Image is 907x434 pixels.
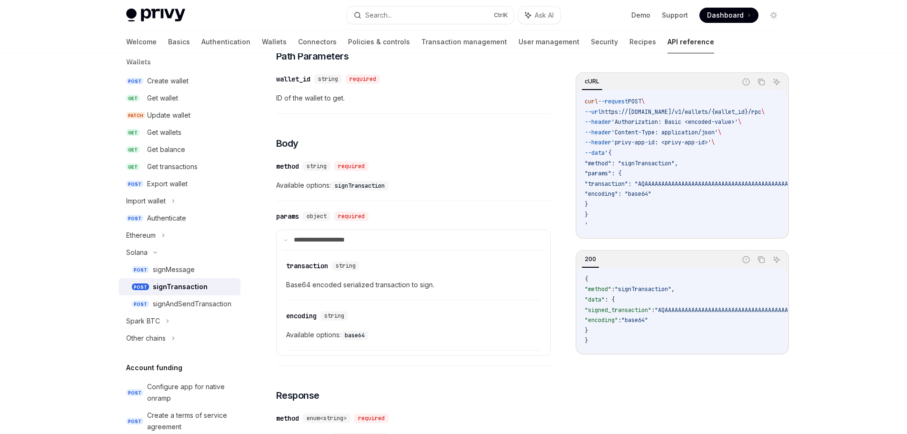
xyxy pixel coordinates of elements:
[611,129,718,136] span: 'Content-Type: application/json'
[276,389,319,402] span: Response
[147,212,186,224] div: Authenticate
[585,149,605,157] span: --data
[585,306,651,314] span: "signed_transaction"
[276,74,310,84] div: wallet_id
[147,110,190,121] div: Update wallet
[662,10,688,20] a: Support
[276,50,349,63] span: Path Parameters
[276,161,299,171] div: method
[421,30,507,53] a: Transaction management
[126,112,145,119] span: PATCH
[766,8,781,23] button: Toggle dark mode
[582,76,602,87] div: cURL
[591,30,618,53] a: Security
[119,295,240,313] a: POSTsignAndSendTransaction
[585,211,588,219] span: }
[119,378,240,407] a: POSTConfigure app for native onramp
[119,72,240,90] a: POSTCreate wallet
[585,129,611,136] span: --header
[286,311,317,321] div: encoding
[611,139,711,146] span: 'privy-app-id: <privy-app-id>'
[147,75,189,87] div: Create wallet
[126,9,185,22] img: light logo
[585,98,598,105] span: curl
[119,107,240,124] a: PATCHUpdate wallet
[126,195,166,207] div: Import wallet
[699,8,758,23] a: Dashboard
[585,337,588,344] span: }
[286,279,541,291] span: Base64 encoded serialized transaction to sign.
[119,210,240,227] a: POSTAuthenticate
[341,331,369,340] code: base64
[147,410,235,433] div: Create a terms of service agreement
[119,90,240,107] a: GETGet wallet
[153,264,195,275] div: signMessage
[711,139,715,146] span: \
[668,30,714,53] a: API reference
[770,76,783,88] button: Ask AI
[348,30,410,53] a: Policies & controls
[147,144,185,155] div: Get balance
[707,10,744,20] span: Dashboard
[331,181,389,191] code: signTransaction
[119,141,240,158] a: GETGet balance
[518,7,560,24] button: Ask AI
[740,253,752,266] button: Report incorrect code
[276,92,551,104] span: ID of the wallet to get.
[132,283,149,291] span: POST
[605,296,615,303] span: : {
[336,262,356,270] span: string
[126,362,182,373] h5: Account funding
[168,30,190,53] a: Basics
[276,414,299,423] div: method
[585,118,611,126] span: --header
[147,178,188,190] div: Export wallet
[126,389,143,396] span: POST
[126,215,143,222] span: POST
[621,316,648,324] span: "base64"
[494,11,508,19] span: Ctrl K
[770,253,783,266] button: Ask AI
[738,118,741,126] span: \
[147,127,181,138] div: Get wallets
[126,163,140,171] span: GET
[641,98,645,105] span: \
[718,129,721,136] span: \
[347,7,514,24] button: Search...CtrlK
[628,98,641,105] span: POST
[585,285,611,293] span: "method"
[119,261,240,278] a: POSTsignMessage
[132,266,149,273] span: POST
[601,108,761,116] span: https://[DOMAIN_NAME]/v1/wallets/{wallet_id}/rpc
[126,247,148,258] div: Solana
[611,285,615,293] span: :
[585,221,588,229] span: '
[615,285,671,293] span: "signTransaction"
[126,418,143,425] span: POST
[119,158,240,175] a: GETGet transactions
[761,108,765,116] span: \
[740,76,752,88] button: Report incorrect code
[631,10,650,20] a: Demo
[585,296,605,303] span: "data"
[755,253,767,266] button: Copy the contents from the code block
[126,78,143,85] span: POST
[605,149,611,157] span: '{
[651,306,655,314] span: :
[286,329,541,341] span: Available options:
[153,298,231,310] div: signAndSendTransaction
[276,137,299,150] span: Body
[276,180,551,191] span: Available options:
[126,333,166,344] div: Other chains
[201,30,250,53] a: Authentication
[535,10,554,20] span: Ask AI
[119,278,240,295] a: POSTsignTransaction
[153,281,208,293] div: signTransaction
[671,285,675,293] span: ,
[126,95,140,102] span: GET
[334,212,369,221] div: required
[582,253,599,265] div: 200
[585,275,588,283] span: {
[755,76,767,88] button: Copy the contents from the code block
[126,146,140,153] span: GET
